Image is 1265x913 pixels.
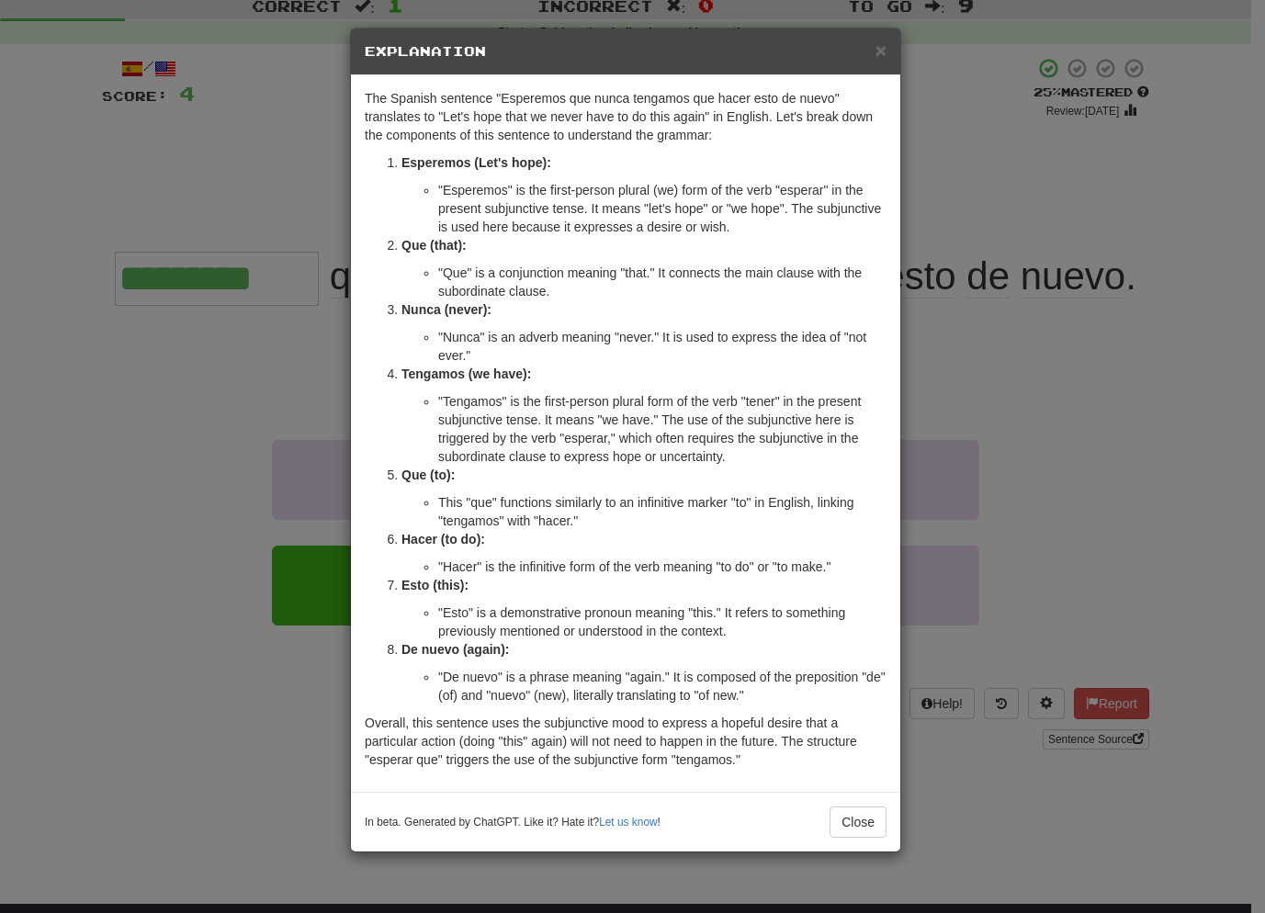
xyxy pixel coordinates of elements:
li: "Nunca" is an adverb meaning "never." It is used to express the idea of "not ever." [438,328,887,365]
li: This "que" functions similarly to an infinitive marker "to" in English, linking "tengamos" with "... [438,493,887,530]
button: Close [875,40,887,60]
span: × [875,39,887,61]
strong: Que (that): [401,238,467,253]
button: Close [830,806,887,838]
strong: Nunca (never): [401,302,491,317]
a: Let us know [599,816,657,828]
strong: Que (to): [401,468,455,482]
li: "Esto" is a demonstrative pronoun meaning "this." It refers to something previously mentioned or ... [438,603,887,640]
li: "Tengamos" is the first-person plural form of the verb "tener" in the present subjunctive tense. ... [438,392,887,466]
strong: Hacer (to do): [401,532,485,547]
li: "De nuevo" is a phrase meaning "again." It is composed of the preposition "de" (of) and "nuevo" (... [438,668,887,704]
strong: Esperemos (Let's hope): [401,155,551,170]
strong: Esto (this): [401,578,469,592]
h5: Explanation [365,42,887,61]
li: "Hacer" is the infinitive form of the verb meaning "to do" or "to make." [438,558,887,576]
small: In beta. Generated by ChatGPT. Like it? Hate it? ! [365,815,661,830]
strong: Tengamos (we have): [401,366,531,381]
li: "Que" is a conjunction meaning "that." It connects the main clause with the subordinate clause. [438,264,887,300]
p: The Spanish sentence "Esperemos que nunca tengamos que hacer esto de nuevo" translates to "Let's ... [365,89,887,144]
li: "Esperemos" is the first-person plural (we) form of the verb "esperar" in the present subjunctive... [438,181,887,236]
p: Overall, this sentence uses the subjunctive mood to express a hopeful desire that a particular ac... [365,714,887,769]
strong: De nuevo (again): [401,642,509,657]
